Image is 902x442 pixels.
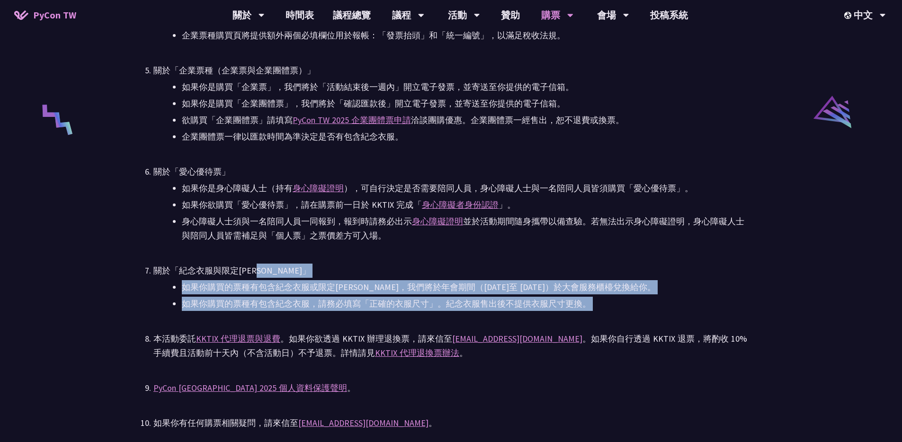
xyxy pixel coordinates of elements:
li: 如果你購買的票種有包含紀念衣服，請務必填寫「正確的衣服尺寸」。紀念衣服售出後不提供衣服尺寸更換。 [182,297,749,311]
a: [EMAIL_ADDRESS][DOMAIN_NAME] [452,333,582,344]
span: PyCon TW [33,8,76,22]
a: KKTIX 代理退票與退費 [196,333,280,344]
a: 身心障礙者身份認證 [422,199,499,210]
li: 欲購買「企業團體票」請填寫 洽談團購優惠。企業團體票一經售出，恕不退費或換票。 [182,113,749,127]
li: 企業票種購買頁將提供額外兩個必填欄位用於報帳：「發票抬頭」和「統一編號」，以滿足稅收法規。 [182,28,749,43]
div: 關於「愛心優待票」 [153,165,749,179]
li: 企業團體票一律以匯款時間為準決定是否有包含紀念衣服。 [182,130,749,144]
li: 如果你購買的票種有包含紀念衣服或限定[PERSON_NAME]，我們將於年會期間（[DATE]至 [DATE]）於大會服務櫃檯兌換給你。 [182,280,749,294]
a: 身心障礙證明 [412,216,463,227]
div: 。 [153,381,749,395]
li: 如果你是身心障礙人士（持有 ），可自行決定是否需要陪同人員，身心障礙人士與一名陪同人員皆須購買「愛心優待票」。 [182,181,749,195]
li: 如果你欲購買「愛心優待票」，請在購票前一日於 KKTIX 完成「 」。 [182,198,749,212]
a: PyCon TW 2025 企業團體票申請 [293,115,411,125]
img: Locale Icon [844,12,854,19]
img: Home icon of PyCon TW 2025 [14,10,28,20]
div: 如果你有任何購票相關疑問，請來信至 。 [153,416,749,430]
li: 如果你是購買「企業團體票」，我們將於「確認匯款後」開立電子發票，並寄送至你提供的電子信箱。 [182,97,749,111]
a: PyCon TW [5,3,86,27]
div: 本活動委託 。如果你欲透過 KKTIX 辦理退換票，請來信至 。如果你自行透過 KKTIX 退票，將酌收 10% 手續費且活動前十天內（不含活動日）不予退票。詳情請見 。 [153,332,749,360]
li: 如果你是購買「企業票」，我們將於「活動結束後一週內」開立電子發票，並寄送至你提供的電子信箱。 [182,80,749,94]
div: 關於「企業票種（企業票與企業團體票）」 [153,63,749,78]
a: [EMAIL_ADDRESS][DOMAIN_NAME] [298,417,429,428]
a: 身心障礙證明 [293,183,344,194]
a: PyCon [GEOGRAPHIC_DATA] 2025 個人資料保護聲明 [153,382,347,393]
div: 關於「紀念衣服與限定[PERSON_NAME]」 [153,264,749,278]
a: KKTIX 代理退換票辦法 [375,347,459,358]
li: 身心障礙人士須與一名陪同人員一同報到，報到時請務必出示 並於活動期間隨身攜帶以備查驗。若無法出示身心障礙證明，身心障礙人士與陪同人員皆需補足與「個人票」之票價差方可入場。 [182,214,749,243]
